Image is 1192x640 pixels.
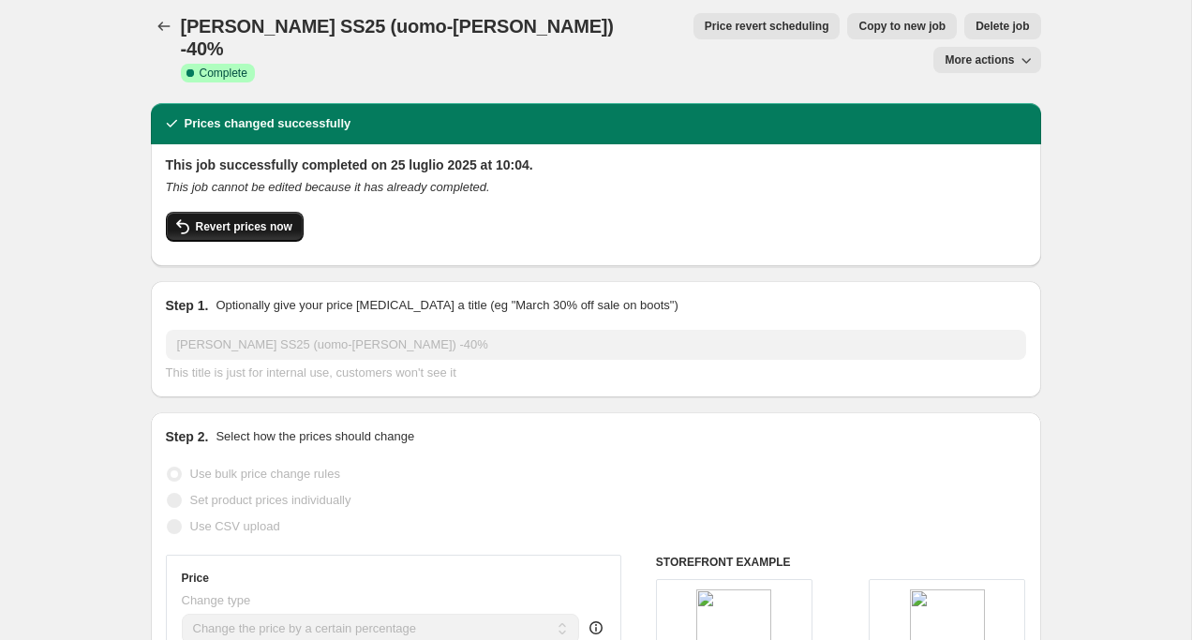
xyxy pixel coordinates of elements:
button: Delete job [964,13,1040,39]
span: Change type [182,593,251,607]
i: This job cannot be edited because it has already completed. [166,180,490,194]
span: Copy to new job [858,19,946,34]
span: This title is just for internal use, customers won't see it [166,365,456,380]
span: [PERSON_NAME] SS25 (uomo-[PERSON_NAME]) -40% [181,16,614,59]
p: Select how the prices should change [216,427,414,446]
div: help [587,618,605,637]
h6: STOREFRONT EXAMPLE [656,555,1026,570]
span: Use CSV upload [190,519,280,533]
p: Optionally give your price [MEDICAL_DATA] a title (eg "March 30% off sale on boots") [216,296,678,315]
span: Revert prices now [196,219,292,234]
button: Copy to new job [847,13,957,39]
button: Price revert scheduling [693,13,841,39]
span: Set product prices individually [190,493,351,507]
h3: Price [182,571,209,586]
button: More actions [933,47,1040,73]
span: More actions [945,52,1014,67]
h2: Prices changed successfully [185,114,351,133]
span: Use bulk price change rules [190,467,340,481]
h2: Step 2. [166,427,209,446]
span: Complete [200,66,247,81]
input: 30% off holiday sale [166,330,1026,360]
h2: Step 1. [166,296,209,315]
button: Revert prices now [166,212,304,242]
span: Delete job [976,19,1029,34]
h2: This job successfully completed on 25 luglio 2025 at 10:04. [166,156,1026,174]
button: Price change jobs [151,13,177,39]
span: Price revert scheduling [705,19,829,34]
